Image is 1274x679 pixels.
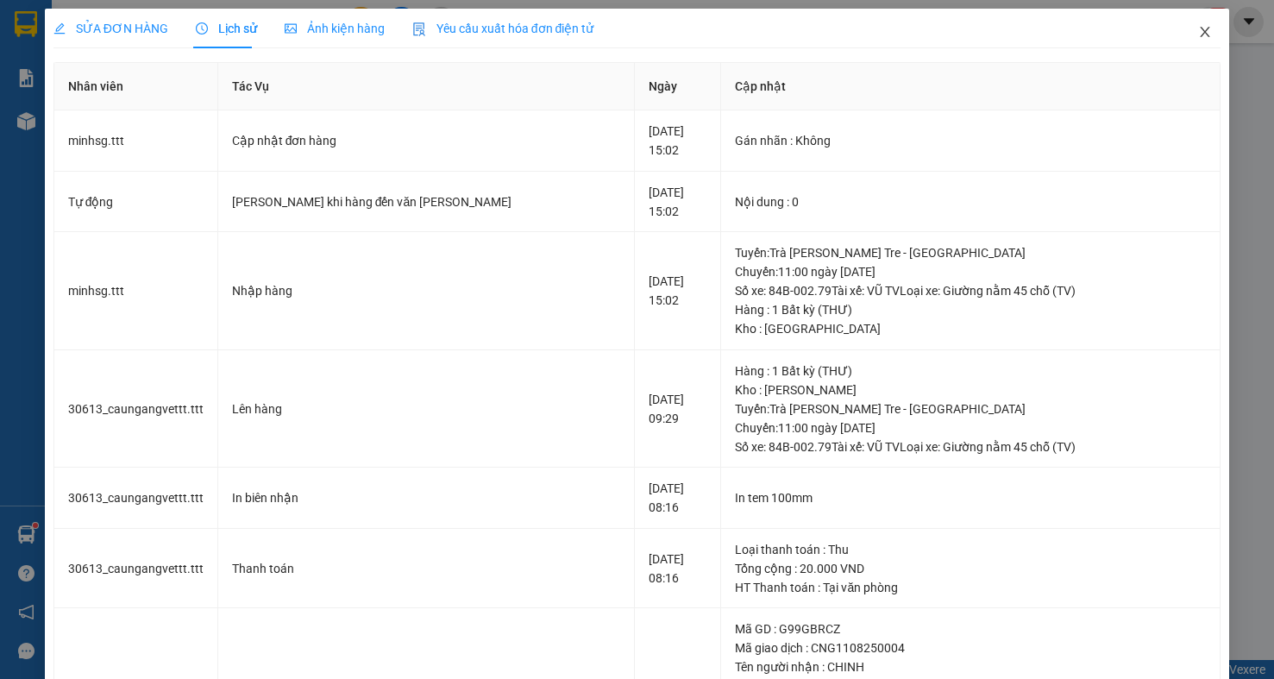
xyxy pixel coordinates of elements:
[735,192,1206,211] div: Nội dung : 0
[54,350,218,468] td: 30613_caungangvettt.ttt
[649,272,706,310] div: [DATE] 15:02
[735,300,1206,319] div: Hàng : 1 Bất kỳ (THƯ)
[54,110,218,172] td: minhsg.ttt
[735,578,1206,597] div: HT Thanh toán : Tại văn phòng
[54,529,218,609] td: 30613_caungangvettt.ttt
[53,22,168,35] span: SỬA ĐƠN HÀNG
[735,488,1206,507] div: In tem 100mm
[285,22,297,35] span: picture
[1198,25,1212,39] span: close
[232,559,621,578] div: Thanh toán
[735,362,1206,380] div: Hàng : 1 Bất kỳ (THƯ)
[735,638,1206,657] div: Mã giao dịch : CNG1108250004
[649,550,706,588] div: [DATE] 08:16
[735,399,1206,456] div: Tuyến : Trà [PERSON_NAME] Tre - [GEOGRAPHIC_DATA] Chuyến: 11:00 ngày [DATE] Số xe: 84B-002.79 Tài...
[1181,9,1229,57] button: Close
[53,22,66,35] span: edit
[412,22,594,35] span: Yêu cầu xuất hóa đơn điện tử
[285,22,385,35] span: Ảnh kiện hàng
[412,22,426,36] img: icon
[735,619,1206,638] div: Mã GD : G99GBRCZ
[735,559,1206,578] div: Tổng cộng : 20.000 VND
[735,657,1206,676] div: Tên người nhận : CHINH
[232,281,621,300] div: Nhập hàng
[54,172,218,233] td: Tự động
[735,243,1206,300] div: Tuyến : Trà [PERSON_NAME] Tre - [GEOGRAPHIC_DATA] Chuyến: 11:00 ngày [DATE] Số xe: 84B-002.79 Tài...
[635,63,721,110] th: Ngày
[649,122,706,160] div: [DATE] 15:02
[649,390,706,428] div: [DATE] 09:29
[196,22,208,35] span: clock-circle
[649,479,706,517] div: [DATE] 08:16
[54,468,218,529] td: 30613_caungangvettt.ttt
[232,488,621,507] div: In biên nhận
[232,399,621,418] div: Lên hàng
[735,319,1206,338] div: Kho : [GEOGRAPHIC_DATA]
[54,232,218,350] td: minhsg.ttt
[721,63,1221,110] th: Cập nhật
[218,63,636,110] th: Tác Vụ
[735,131,1206,150] div: Gán nhãn : Không
[54,63,218,110] th: Nhân viên
[196,22,257,35] span: Lịch sử
[735,380,1206,399] div: Kho : [PERSON_NAME]
[232,131,621,150] div: Cập nhật đơn hàng
[735,540,1206,559] div: Loại thanh toán : Thu
[232,192,621,211] div: [PERSON_NAME] khi hàng đến văn [PERSON_NAME]
[649,183,706,221] div: [DATE] 15:02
